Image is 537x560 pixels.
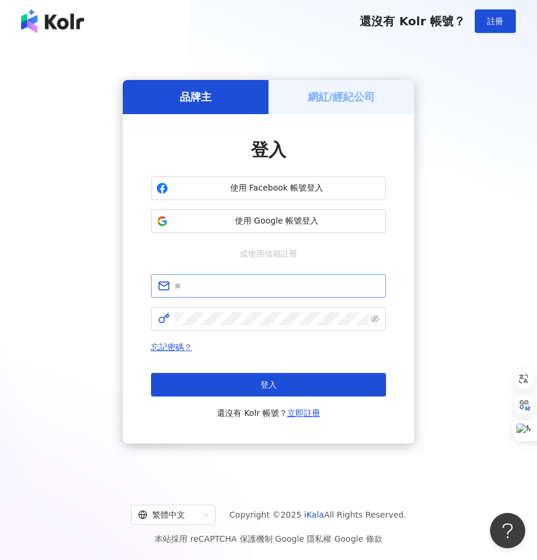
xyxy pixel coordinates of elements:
button: 使用 Facebook 帳號登入 [151,176,386,200]
iframe: Help Scout Beacon - Open [490,513,525,548]
a: 立即註冊 [287,408,320,418]
div: 繁體中文 [138,505,198,524]
span: 還沒有 Kolr 帳號？ [217,406,320,420]
button: 註冊 [475,9,516,33]
button: 登入 [151,373,386,396]
span: Copyright © 2025 All Rights Reserved. [230,508,407,522]
a: Google 條款 [334,534,382,544]
span: 或使用信箱註冊 [231,247,306,260]
h5: 網紅/經紀公司 [308,89,375,104]
button: 使用 Google 帳號登入 [151,209,386,233]
span: 登入 [251,139,286,160]
a: iKala [304,510,324,519]
span: 本站採用 reCAPTCHA 保護機制 [155,532,382,546]
a: 忘記密碼？ [151,342,192,352]
span: | [331,534,334,544]
span: | [273,534,276,544]
span: 還沒有 Kolr 帳號？ [360,14,465,28]
a: Google 隱私權 [275,534,331,544]
img: logo [21,9,84,33]
span: 註冊 [487,16,504,26]
h5: 品牌主 [180,89,212,104]
span: eye-invisible [371,315,379,323]
span: 使用 Google 帳號登入 [173,215,381,227]
span: 登入 [260,380,277,389]
span: 使用 Facebook 帳號登入 [173,182,381,194]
